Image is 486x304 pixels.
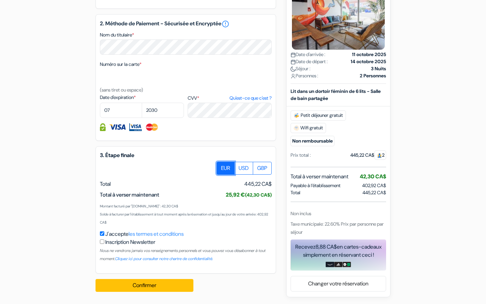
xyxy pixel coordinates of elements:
[145,123,159,131] img: Master Card
[217,162,272,175] div: Basic radio toggle button group
[100,61,141,68] label: Numéro sur la carte
[129,123,141,131] img: Visa Electron
[291,58,328,65] span: Date de départ :
[316,243,337,250] span: 8,88 CA$
[100,20,272,28] h5: 2. Méthode de Paiement - Sécurisée et Encryptée
[291,173,348,181] span: Total à verser maintenant
[374,150,386,160] span: 2
[100,152,272,158] h5: 3. Étape finale
[294,113,299,118] img: free_breakfast.svg
[100,94,184,101] label: Date d'expiration
[291,72,318,79] span: Personnes :
[343,262,351,267] img: uber-uber-eats-card.png
[334,262,343,267] img: adidas-card.png
[291,110,346,121] span: Petit déjeuner gratuit
[291,189,300,196] span: Total
[105,238,155,246] label: Inscription Newsletter
[360,173,386,180] span: 42,30 CA$
[362,182,386,188] span: 402,92 CA$
[105,230,184,238] label: J'accepte
[291,59,296,65] img: calendar.svg
[291,67,296,72] img: moon.svg
[371,65,386,72] strong: 3 Nuits
[291,123,326,133] span: Wifi gratuit
[100,180,111,187] span: Total
[291,52,296,57] img: calendar.svg
[100,204,178,208] small: Montant facturé par "[DOMAIN_NAME]" : 42,30 CA$
[291,152,311,159] div: Prix total :
[377,153,382,158] img: guest.svg
[244,180,272,188] span: 445,22 CA$
[221,20,230,28] a: error_outline
[100,31,134,39] label: Nom du titulaire
[291,243,386,259] div: Recevez en cartes-cadeaux simplement en réservant ceci !
[291,74,296,79] img: user_icon.svg
[362,189,386,196] span: 445,22 CA$
[326,262,334,267] img: amazon-card-no-text.png
[100,191,159,198] span: Total à verser maintenant
[291,221,384,235] span: Taxe municipale: 22.60% Prix par personne par séjour
[96,279,193,292] button: Confirmer
[100,87,143,93] small: (sans tiret ou espace)
[129,230,184,237] a: les termes et conditions
[217,162,235,175] label: EUR
[352,51,386,58] strong: 11 octobre 2025
[350,152,386,159] div: 445,22 CA$
[230,95,272,102] a: Qu'est-ce que c'est ?
[291,136,334,146] small: Non remboursable
[351,58,386,65] strong: 14 octobre 2025
[109,123,126,131] img: Visa
[253,162,272,175] label: GBP
[100,212,268,225] small: Solde à facturer par l'établissement à tout moment après la réservation et jusqu'au jour de votre...
[188,95,272,102] label: CVV
[291,210,386,217] div: Non inclus
[100,123,106,131] img: Information de carte de crédit entièrement encryptée et sécurisée
[291,277,386,290] a: Changer votre réservation
[291,65,310,72] span: Séjour :
[234,162,253,175] label: USD
[245,192,272,198] small: (42,30 CA$)
[294,125,299,131] img: free_wifi.svg
[360,72,386,79] strong: 2 Personnes
[115,256,213,261] a: Cliquez ici pour consulter notre chartre de confidentialité.
[291,88,381,101] b: Lit dans un dortoir féminin de 6 lits - Salle de bain partagée
[226,191,272,198] span: 25,92 €
[291,182,341,189] span: Payable à l’établissement
[100,248,266,261] small: Nous ne vendrons jamais vos renseignements personnels et vous pouvez vous désabonner à tout moment.
[291,51,325,58] span: Date d'arrivée :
